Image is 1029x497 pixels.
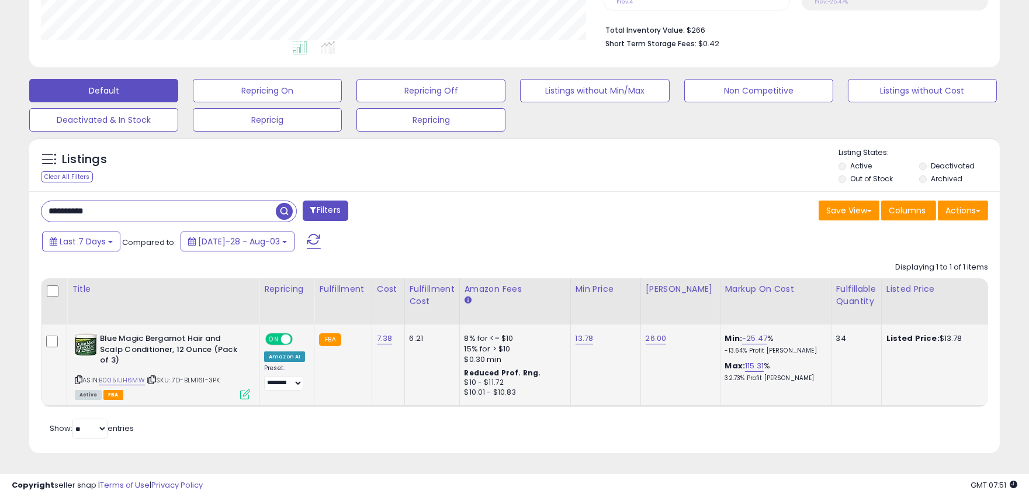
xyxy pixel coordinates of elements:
button: Non Competitive [684,79,833,102]
span: ON [266,334,281,344]
label: Out of Stock [850,174,893,184]
button: Repricing Off [356,79,505,102]
span: [DATE]-28 - Aug-03 [198,236,280,247]
div: [PERSON_NAME] [646,283,715,295]
b: Min: [725,333,743,344]
button: Listings without Cost [848,79,997,102]
a: B005IUH6MW [99,375,145,385]
div: $0.30 min [465,354,562,365]
a: -25.47 [742,333,767,344]
div: Min Price [576,283,636,295]
a: 13.78 [576,333,594,344]
label: Active [850,161,872,171]
button: Repricing On [193,79,342,102]
div: 8% for <= $10 [465,333,562,344]
a: 115.31 [745,360,764,372]
div: Markup on Cost [725,283,826,295]
span: Columns [889,205,926,216]
label: Archived [931,174,962,184]
button: Save View [819,201,879,220]
div: Title [72,283,254,295]
b: Blue Magic Bergamot Hair and Scalp Conditioner, 12 Ounce (Pack of 3) [100,333,242,369]
button: Listings without Min/Max [520,79,669,102]
div: $13.78 [886,333,983,344]
img: 41s-0SL832L._SL40_.jpg [75,333,97,357]
div: 34 [836,333,872,344]
div: % [725,333,822,355]
th: The percentage added to the cost of goods (COGS) that forms the calculator for Min & Max prices. [720,278,831,325]
b: Short Term Storage Fees: [605,39,697,49]
b: Total Inventory Value: [605,25,685,35]
p: Listing States: [839,147,1000,158]
p: -13.64% Profit [PERSON_NAME] [725,347,822,355]
div: seller snap | | [12,480,203,491]
div: ASIN: [75,333,250,398]
strong: Copyright [12,479,54,491]
button: Repricing [356,108,505,132]
div: Repricing [264,283,309,295]
span: Compared to: [122,237,176,248]
div: Cost [377,283,400,295]
small: Amazon Fees. [465,295,472,306]
button: Repricig [193,108,342,132]
div: Clear All Filters [41,171,93,182]
span: All listings currently available for purchase on Amazon [75,390,102,400]
small: FBA [319,333,341,346]
div: Preset: [264,364,305,391]
button: [DATE]-28 - Aug-03 [181,232,295,251]
label: Deactivated [931,161,975,171]
div: % [725,361,822,382]
div: 15% for > $10 [465,344,562,354]
span: FBA [103,390,123,400]
div: Displaying 1 to 1 of 1 items [895,262,988,273]
div: Fulfillable Quantity [836,283,876,308]
button: Filters [303,201,348,221]
a: 26.00 [646,333,667,344]
span: $0.42 [698,38,719,49]
div: 6.21 [410,333,451,344]
div: Amazon Fees [465,283,566,295]
button: Last 7 Days [42,232,120,251]
div: Amazon AI [264,351,305,362]
a: 7.38 [377,333,393,344]
button: Deactivated & In Stock [29,108,178,132]
div: $10.01 - $10.83 [465,388,562,398]
span: 2025-08-11 07:51 GMT [971,479,1017,491]
span: OFF [291,334,310,344]
button: Actions [938,201,988,220]
div: Fulfillment Cost [410,283,455,308]
span: | SKU: 7D-BLM161-3PK [147,375,220,385]
h5: Listings [62,151,107,168]
b: Max: [725,360,746,371]
b: Reduced Prof. Rng. [465,368,541,378]
li: $266 [605,22,979,36]
div: Fulfillment [319,283,366,295]
p: 32.73% Profit [PERSON_NAME] [725,374,822,382]
a: Privacy Policy [151,479,203,491]
button: Columns [881,201,936,220]
a: Terms of Use [100,479,150,491]
b: Listed Price: [886,333,940,344]
button: Default [29,79,178,102]
div: $10 - $11.72 [465,378,562,388]
span: Show: entries [50,423,134,434]
span: Last 7 Days [60,236,106,247]
div: Listed Price [886,283,988,295]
